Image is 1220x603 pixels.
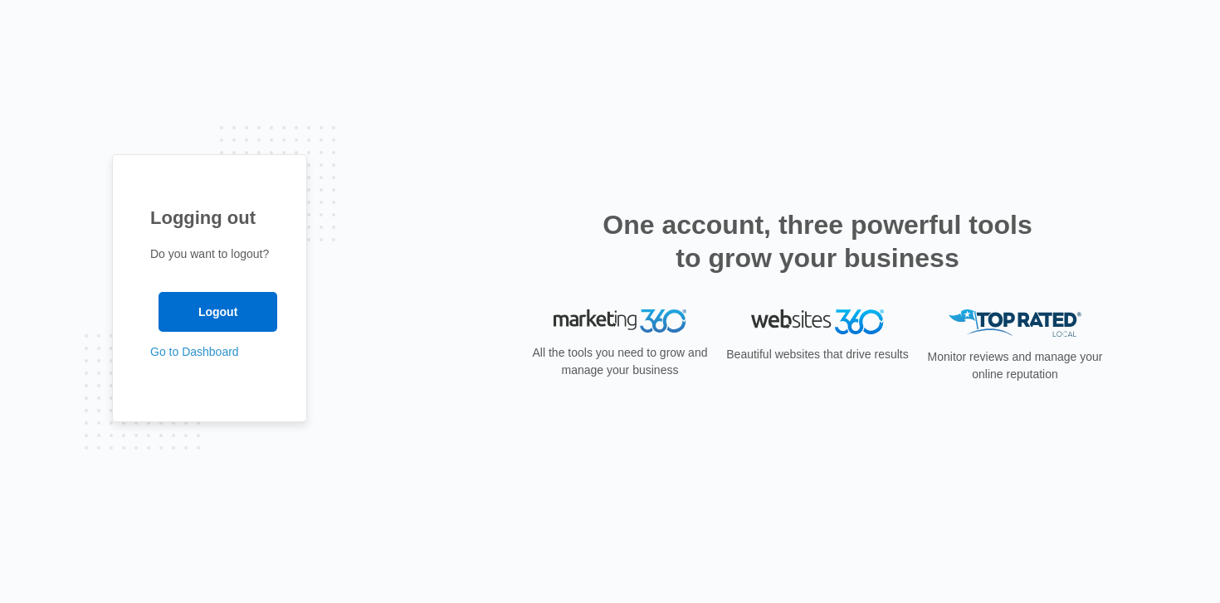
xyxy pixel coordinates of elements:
[159,292,277,332] input: Logout
[922,348,1108,383] p: Monitor reviews and manage your online reputation
[150,345,239,358] a: Go to Dashboard
[554,309,686,333] img: Marketing 360
[527,344,713,379] p: All the tools you need to grow and manage your business
[949,309,1081,337] img: Top Rated Local
[150,204,269,231] h1: Logging out
[751,309,884,333] img: Websites 360
[725,346,910,363] p: Beautiful websites that drive results
[598,208,1037,275] h2: One account, three powerful tools to grow your business
[150,246,269,263] p: Do you want to logout?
